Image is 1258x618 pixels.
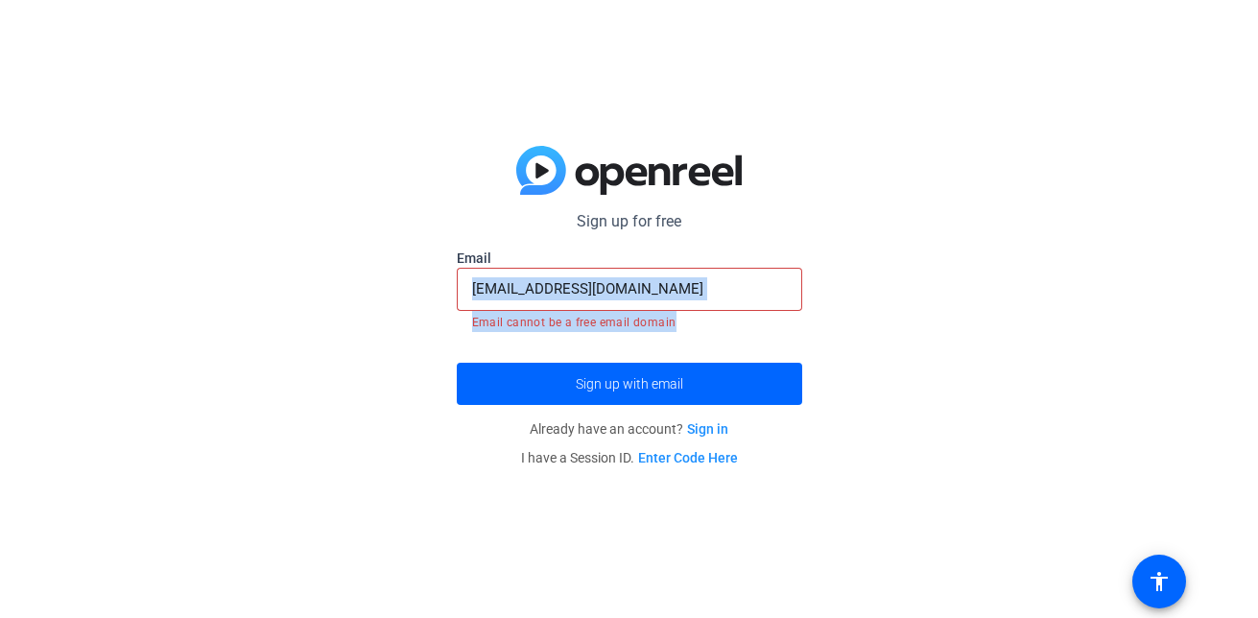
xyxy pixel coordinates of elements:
mat-error: Email cannot be a free email domain [472,311,787,332]
span: Already have an account? [530,421,728,437]
input: Enter Email Address [472,277,787,300]
p: Sign up for free [457,210,802,233]
a: Sign in [687,421,728,437]
a: Enter Code Here [638,450,738,465]
span: I have a Session ID. [521,450,738,465]
mat-icon: accessibility [1148,570,1171,593]
label: Email [457,249,802,268]
button: Sign up with email [457,363,802,405]
img: blue-gradient.svg [516,146,742,196]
